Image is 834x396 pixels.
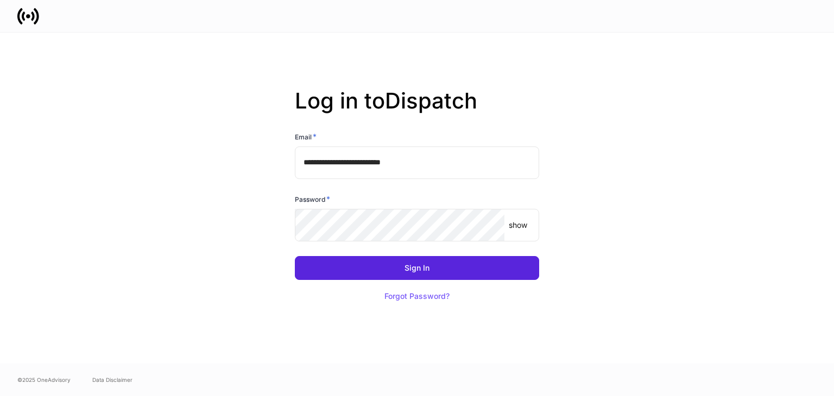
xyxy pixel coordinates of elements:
div: Sign In [405,264,429,272]
h6: Email [295,131,317,142]
p: show [509,220,527,231]
div: Forgot Password? [384,292,450,300]
h2: Log in to Dispatch [295,88,539,131]
button: Sign In [295,256,539,280]
button: Forgot Password? [371,284,463,308]
h6: Password [295,194,330,205]
a: Data Disclaimer [92,375,132,384]
span: © 2025 OneAdvisory [17,375,71,384]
